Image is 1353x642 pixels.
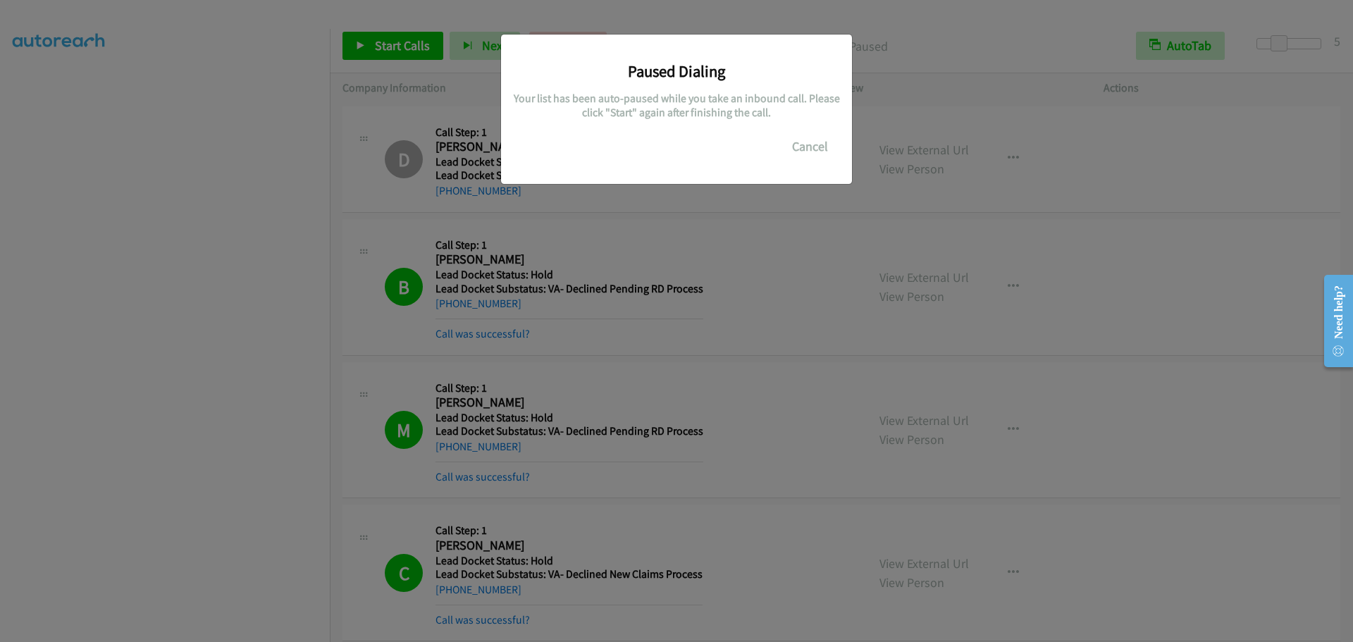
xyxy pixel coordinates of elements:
[512,61,841,81] h3: Paused Dialing
[779,132,841,161] button: Cancel
[1312,265,1353,377] iframe: Resource Center
[512,92,841,119] h5: Your list has been auto-paused while you take an inbound call. Please click "Start" again after f...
